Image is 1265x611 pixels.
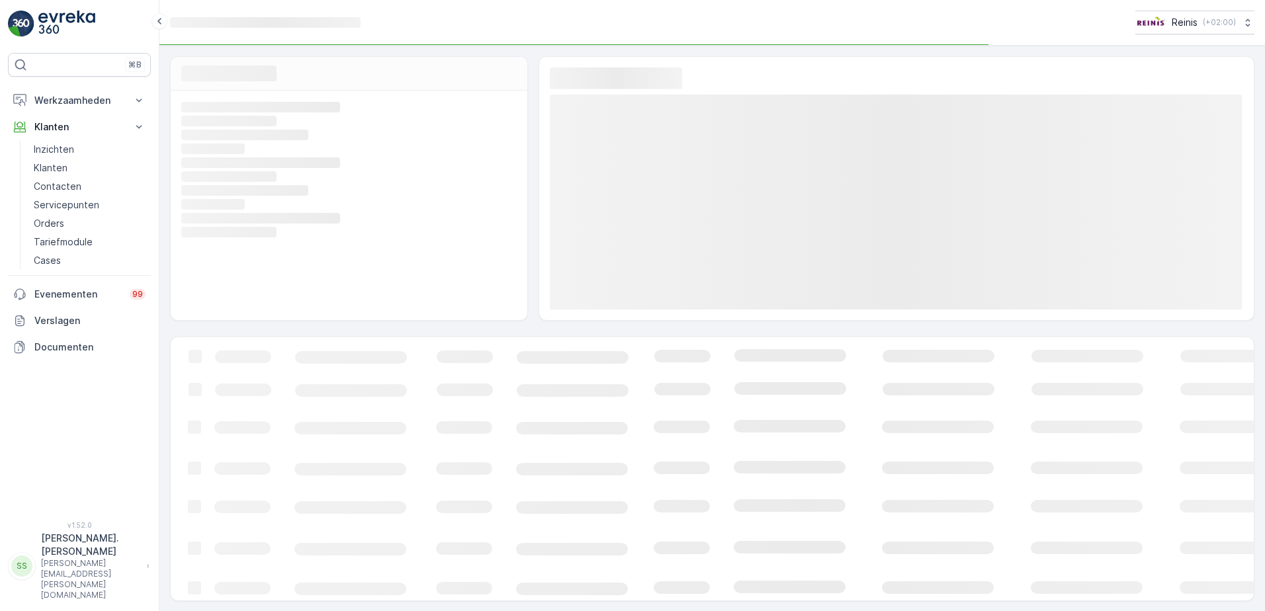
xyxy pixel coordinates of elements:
[8,532,151,600] button: SS[PERSON_NAME].[PERSON_NAME][PERSON_NAME][EMAIL_ADDRESS][PERSON_NAME][DOMAIN_NAME]
[8,87,151,114] button: Werkzaamheden
[34,235,93,249] p: Tariefmodule
[28,251,151,270] a: Cases
[41,532,140,558] p: [PERSON_NAME].[PERSON_NAME]
[1135,11,1254,34] button: Reinis(+02:00)
[8,334,151,360] a: Documenten
[34,180,81,193] p: Contacten
[1135,15,1166,30] img: Reinis-Logo-Vrijstaand_Tekengebied-1-copy2_aBO4n7j.png
[11,555,32,577] div: SS
[1172,16,1198,29] p: Reinis
[8,521,151,529] span: v 1.52.0
[1203,17,1236,28] p: ( +02:00 )
[28,233,151,251] a: Tariefmodule
[8,281,151,307] a: Evenementen99
[34,288,122,301] p: Evenementen
[28,177,151,196] a: Contacten
[34,161,67,175] p: Klanten
[8,11,34,37] img: logo
[132,289,143,300] p: 99
[128,60,142,70] p: ⌘B
[28,159,151,177] a: Klanten
[8,114,151,140] button: Klanten
[34,217,64,230] p: Orders
[34,198,99,212] p: Servicepunten
[34,94,124,107] p: Werkzaamheden
[28,140,151,159] a: Inzichten
[34,143,74,156] p: Inzichten
[8,307,151,334] a: Verslagen
[41,558,140,600] p: [PERSON_NAME][EMAIL_ADDRESS][PERSON_NAME][DOMAIN_NAME]
[34,341,146,354] p: Documenten
[34,120,124,134] p: Klanten
[28,214,151,233] a: Orders
[38,11,95,37] img: logo_light-DOdMpM7g.png
[28,196,151,214] a: Servicepunten
[34,314,146,327] p: Verslagen
[34,254,61,267] p: Cases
